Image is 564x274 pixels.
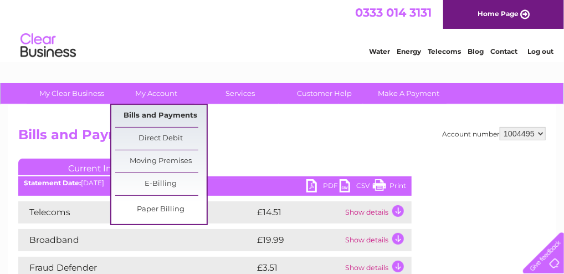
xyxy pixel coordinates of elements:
[342,229,412,251] td: Show details
[195,83,286,104] a: Services
[18,127,546,148] h2: Bills and Payments
[279,83,371,104] a: Customer Help
[115,173,207,195] a: E-Billing
[115,199,207,221] a: Paper Billing
[363,83,455,104] a: Make A Payment
[254,201,342,224] td: £14.51
[442,127,546,140] div: Account number
[490,47,517,55] a: Contact
[115,105,207,127] a: Bills and Payments
[428,47,461,55] a: Telecoms
[306,179,340,195] a: PDF
[355,6,432,19] a: 0333 014 3131
[18,201,254,224] td: Telecoms
[20,29,76,63] img: logo.png
[369,47,390,55] a: Water
[27,83,118,104] a: My Clear Business
[18,159,184,175] a: Current Invoice
[18,229,254,251] td: Broadband
[111,83,202,104] a: My Account
[468,47,484,55] a: Blog
[24,179,81,187] b: Statement Date:
[342,201,412,224] td: Show details
[21,6,545,54] div: Clear Business is a trading name of Verastar Limited (registered in [GEOGRAPHIC_DATA] No. 3667643...
[18,179,412,187] div: [DATE]
[373,179,406,195] a: Print
[340,179,373,195] a: CSV
[397,47,421,55] a: Energy
[115,128,207,150] a: Direct Debit
[115,150,207,172] a: Moving Premises
[254,229,342,251] td: £19.99
[527,47,553,55] a: Log out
